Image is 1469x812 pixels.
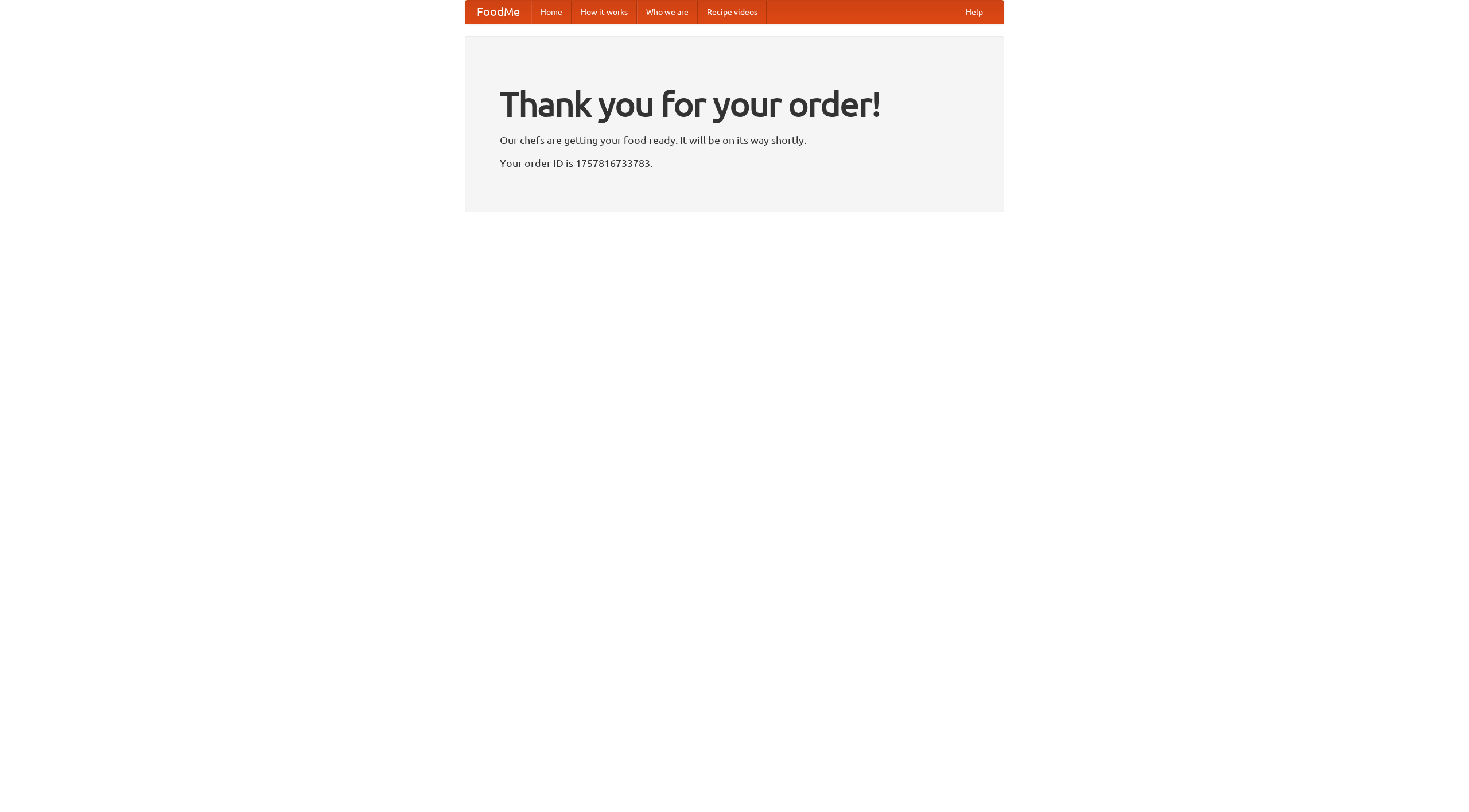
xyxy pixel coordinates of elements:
a: Help [957,1,992,24]
h1: Thank you for your order! [500,76,969,131]
a: Who we are [637,1,698,24]
p: Your order ID is 1757816733783. [500,154,969,172]
a: Home [531,1,572,24]
p: Our chefs are getting your food ready. It will be on its way shortly. [500,131,969,149]
a: FoodMe [465,1,531,24]
a: Recipe videos [698,1,767,24]
a: How it works [572,1,637,24]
